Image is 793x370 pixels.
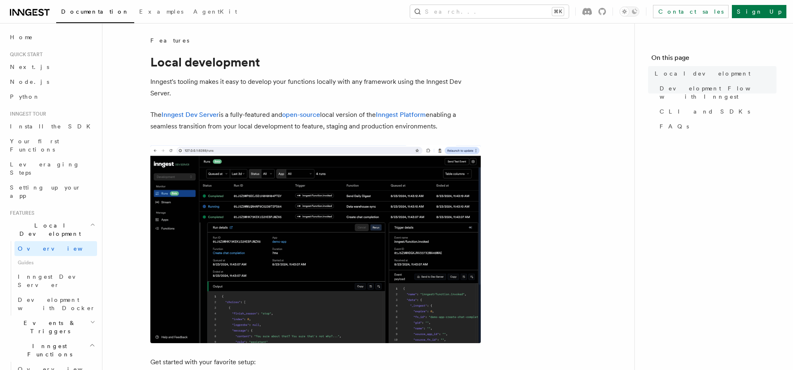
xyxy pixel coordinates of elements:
a: Development Flow with Inngest [656,81,776,104]
p: Get started with your favorite setup: [150,356,481,368]
span: CLI and SDKs [660,107,750,116]
a: Next.js [7,59,97,74]
span: Setting up your app [10,184,81,199]
span: Inngest Dev Server [18,273,88,288]
span: Examples [139,8,183,15]
a: Overview [14,241,97,256]
span: Local development [655,69,750,78]
a: Local development [651,66,776,81]
h4: On this page [651,53,776,66]
span: Features [7,210,34,216]
span: Local Development [7,221,90,238]
p: The is a fully-featured and local version of the enabling a seamless transition from your local d... [150,109,481,132]
a: Contact sales [653,5,729,18]
a: open-source [282,111,320,119]
a: Inngest Dev Server [161,111,219,119]
span: Documentation [61,8,129,15]
h1: Local development [150,55,481,69]
a: Home [7,30,97,45]
span: Overview [18,245,103,252]
a: Inngest Platform [376,111,426,119]
span: Development with Docker [18,296,95,311]
a: AgentKit [188,2,242,22]
a: Sign Up [732,5,786,18]
a: Python [7,89,97,104]
a: FAQs [656,119,776,134]
a: Node.js [7,74,97,89]
a: Examples [134,2,188,22]
span: Features [150,36,189,45]
span: Development Flow with Inngest [660,84,776,101]
span: Quick start [7,51,43,58]
button: Inngest Functions [7,339,97,362]
span: Events & Triggers [7,319,90,335]
a: Install the SDK [7,119,97,134]
span: Inngest Functions [7,342,89,358]
p: Inngest's tooling makes it easy to develop your functions locally with any framework using the In... [150,76,481,99]
span: Home [10,33,33,41]
span: Inngest tour [7,111,46,117]
span: Node.js [10,78,49,85]
a: Documentation [56,2,134,23]
span: Leveraging Steps [10,161,80,176]
button: Toggle dark mode [620,7,639,17]
img: The Inngest Dev Server on the Functions page [150,145,481,343]
div: Local Development [7,241,97,315]
span: Guides [14,256,97,269]
a: Inngest Dev Server [14,269,97,292]
span: AgentKit [193,8,237,15]
span: Next.js [10,64,49,70]
button: Local Development [7,218,97,241]
span: Python [10,93,40,100]
span: Your first Functions [10,138,59,153]
button: Events & Triggers [7,315,97,339]
span: FAQs [660,122,689,130]
kbd: ⌘K [552,7,564,16]
button: Search...⌘K [410,5,569,18]
a: Your first Functions [7,134,97,157]
a: Leveraging Steps [7,157,97,180]
span: Install the SDK [10,123,95,130]
a: Development with Docker [14,292,97,315]
a: Setting up your app [7,180,97,203]
a: CLI and SDKs [656,104,776,119]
